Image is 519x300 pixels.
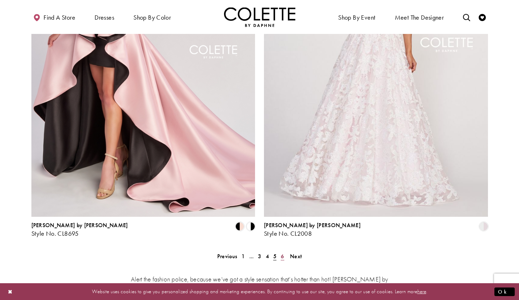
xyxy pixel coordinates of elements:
span: Shop By Event [336,7,377,27]
p: Website uses cookies to give you personalized shopping and marketing experiences. By continuing t... [51,287,468,296]
span: Current page [271,251,279,261]
span: Dresses [95,14,114,21]
span: [PERSON_NAME] by [PERSON_NAME] [264,221,361,229]
span: 6 [281,252,284,260]
i: Black/Blush [235,222,244,231]
span: 1 [241,252,245,260]
a: 3 [256,251,263,261]
i: Black/White [246,222,255,231]
button: Close Dialog [4,285,16,298]
span: Shop by color [133,14,171,21]
i: Diamond White/Pink [479,222,488,231]
img: Colette by Daphne [224,7,295,27]
a: 6 [279,251,286,261]
span: Dresses [93,7,116,27]
span: ... [249,252,254,260]
span: Shop by color [132,7,173,27]
a: Visit Home Page [224,7,295,27]
a: Find a store [31,7,77,27]
span: 5 [273,252,276,260]
span: 3 [258,252,261,260]
div: Colette by Daphne Style No. CL2008 [264,222,361,237]
span: 4 [266,252,269,260]
a: ... [247,251,256,261]
span: [PERSON_NAME] by [PERSON_NAME] [31,221,128,229]
a: Toggle search [461,7,472,27]
a: Check Wishlist [477,7,488,27]
button: Submit Dialog [494,287,515,296]
span: Style No. CL8695 [31,229,79,237]
a: 4 [264,251,271,261]
a: Meet the designer [393,7,446,27]
a: 1 [239,251,247,261]
span: Previous [217,252,237,260]
a: Next Page [288,251,304,261]
span: Meet the designer [395,14,444,21]
span: Style No. CL2008 [264,229,312,237]
a: here [417,288,426,295]
a: Prev Page [215,251,239,261]
span: Shop By Event [338,14,375,21]
div: Colette by Daphne Style No. CL8695 [31,222,128,237]
span: Next [290,252,302,260]
span: Find a store [44,14,75,21]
